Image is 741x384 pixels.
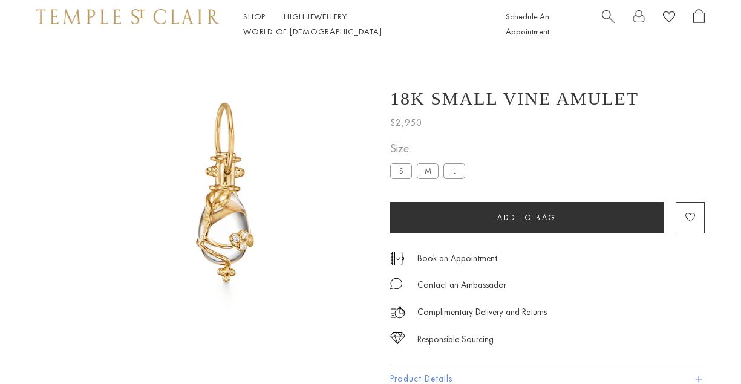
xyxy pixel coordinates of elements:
[390,163,412,178] label: S
[417,252,497,265] a: Book an Appointment
[506,11,549,37] a: Schedule An Appointment
[390,332,405,344] img: icon_sourcing.svg
[243,26,382,37] a: World of [DEMOGRAPHIC_DATA]World of [DEMOGRAPHIC_DATA]
[417,332,494,347] div: Responsible Sourcing
[443,163,465,178] label: L
[390,115,422,131] span: $2,950
[390,202,664,233] button: Add to bag
[497,212,557,223] span: Add to bag
[602,9,615,39] a: Search
[417,305,547,320] p: Complimentary Delivery and Returns
[36,9,219,24] img: Temple St. Clair
[417,278,506,293] div: Contact an Ambassador
[284,11,347,22] a: High JewelleryHigh Jewellery
[390,88,639,109] h1: 18K Small Vine Amulet
[417,163,439,178] label: M
[390,305,405,320] img: icon_delivery.svg
[663,9,675,28] a: View Wishlist
[243,11,266,22] a: ShopShop
[243,9,478,39] nav: Main navigation
[390,278,402,290] img: MessageIcon-01_2.svg
[681,327,729,372] iframe: Gorgias live chat messenger
[390,138,470,158] span: Size:
[390,252,405,265] img: icon_appointment.svg
[693,9,705,39] a: Open Shopping Bag
[79,48,372,342] img: P51816-E11VINE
